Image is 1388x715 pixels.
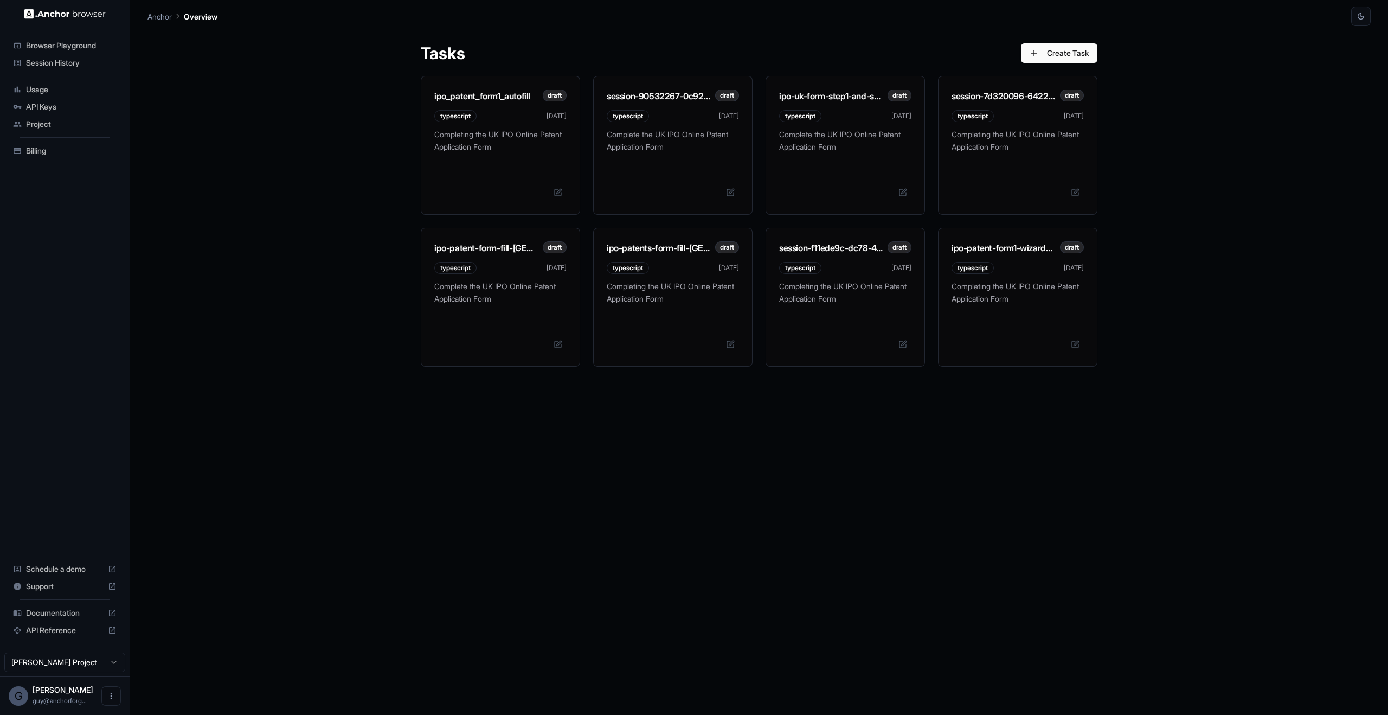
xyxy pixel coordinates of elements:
span: [DATE] [1064,264,1084,272]
p: Anchor [147,11,172,22]
span: Schedule a demo [26,564,104,574]
div: typescript [434,262,477,274]
h1: Tasks [421,43,465,63]
div: typescript [779,110,821,122]
div: Session History [9,54,121,72]
div: API Reference [9,622,121,639]
h3: ipo-patent-form1-wizard-fill [952,241,1060,254]
div: typescript [952,110,994,122]
div: Support [9,578,121,595]
h3: session-f11ede9c-dc78-47e3-828b-fcc059a5a475 [779,241,888,254]
div: typescript [952,262,994,274]
div: Billing [9,142,121,159]
span: [DATE] [719,112,739,120]
p: Completing the UK IPO Online Patent Application Form [952,129,1084,161]
span: Guy Ben Simhon [33,685,93,694]
p: Completing the UK IPO Online Patent Application Form [434,129,567,161]
span: Session History [26,58,117,68]
span: Documentation [26,608,104,618]
div: typescript [607,262,649,274]
button: Create Task [1021,43,1097,63]
div: typescript [607,110,649,122]
span: Usage [26,84,117,95]
span: [DATE] [891,112,911,120]
span: Project [26,119,117,130]
p: Complete the UK IPO Online Patent Application Form [434,280,567,313]
h3: ipo-patents-form-fill-[GEOGRAPHIC_DATA]-apply-online [607,241,715,254]
p: Overview [184,11,217,22]
div: Usage [9,81,121,98]
div: Browser Playground [9,37,121,54]
button: Open menu [101,686,121,706]
span: Support [26,581,104,592]
div: draft [543,241,567,253]
span: API Reference [26,625,104,636]
h3: ipo_patent_form1_autofill [434,90,535,103]
p: Completing the UK IPO Online Patent Application Form [779,280,911,313]
div: Documentation [9,604,121,622]
div: draft [1060,90,1084,101]
div: draft [715,241,739,253]
p: Complete the UK IPO Online Patent Application Form [779,129,911,161]
div: G [9,686,28,706]
h3: session-90532267-0c92-4947-9c2d-eafea6679718 [607,90,715,103]
h3: ipo-uk-form-step1-and-step2-partial-automation [779,90,888,103]
div: draft [543,90,567,101]
span: API Keys [26,101,117,112]
div: draft [888,241,911,253]
span: guy@anchorforge.io [33,697,87,705]
span: [DATE] [1064,112,1084,120]
span: [DATE] [719,264,739,272]
h3: session-7d320096-6422-4728-bc30-906a0a879a8b [952,90,1060,103]
div: typescript [434,110,477,122]
div: Project [9,116,121,133]
div: API Keys [9,98,121,116]
div: draft [1060,241,1084,253]
p: Completing the UK IPO Online Patent Application Form [607,280,739,313]
nav: breadcrumb [147,10,217,22]
span: [DATE] [547,264,567,272]
div: typescript [779,262,821,274]
div: Schedule a demo [9,560,121,578]
div: draft [888,90,911,101]
span: Browser Playground [26,40,117,51]
p: Complete the UK IPO Online Patent Application Form [607,129,739,161]
p: Completing the UK IPO Online Patent Application Form [952,280,1084,313]
div: draft [715,90,739,101]
span: [DATE] [547,112,567,120]
span: [DATE] [891,264,911,272]
img: Anchor Logo [24,9,106,19]
span: Billing [26,145,117,156]
h3: ipo-patent-form-fill-[GEOGRAPHIC_DATA] [434,241,543,254]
